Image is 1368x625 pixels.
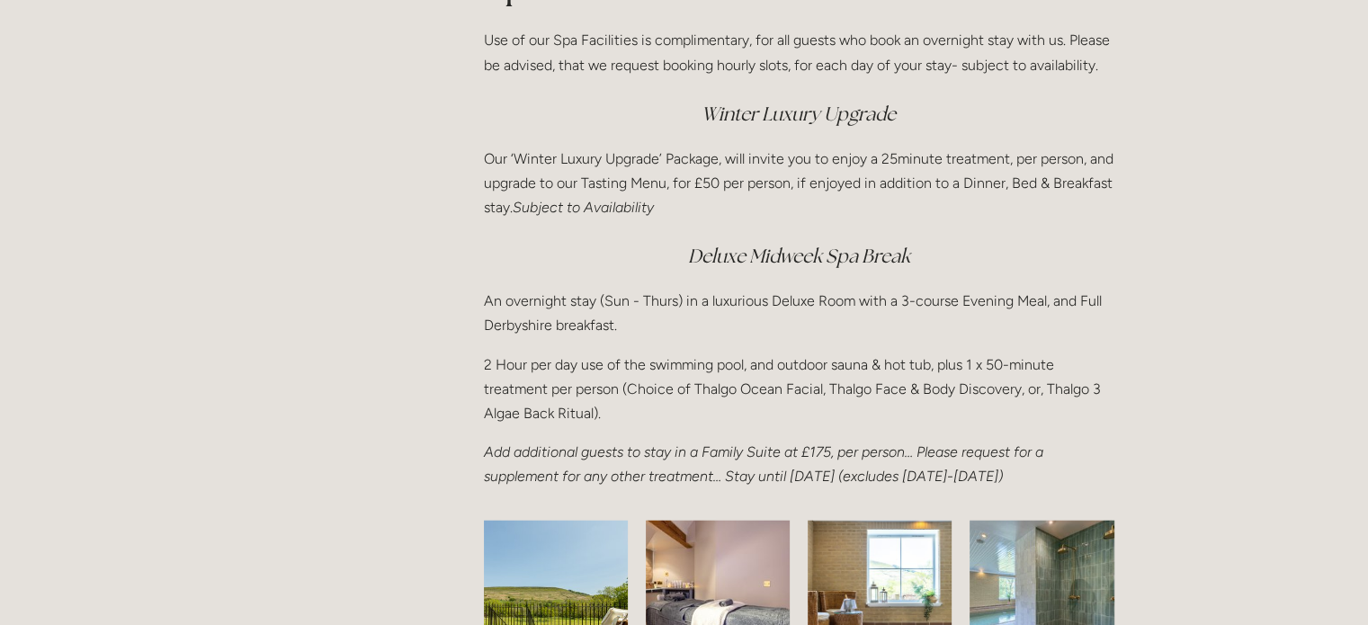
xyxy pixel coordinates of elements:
p: An overnight stay (Sun - Thurs) in a luxurious Deluxe Room with a 3-course Evening Meal, and Full... [484,289,1114,337]
p: Our ‘Winter Luxury Upgrade’ Package, will invite you to enjoy a 25minute treatment, per person, a... [484,147,1114,220]
em: Winter Luxury Upgrade [702,102,896,126]
em: Deluxe Midweek Spa Break [688,244,910,268]
p: 2 Hour per day use of the swimming pool, and outdoor sauna & hot tub, plus 1 x 50-minute treatmen... [484,353,1114,426]
em: Subject to Availability [513,199,654,216]
em: Add additional guests to stay in a Family Suite at £175, per person… Please request for a supplem... [484,443,1047,485]
p: Use of our Spa Facilities is complimentary, for all guests who book an overnight stay with us. Pl... [484,28,1114,76]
